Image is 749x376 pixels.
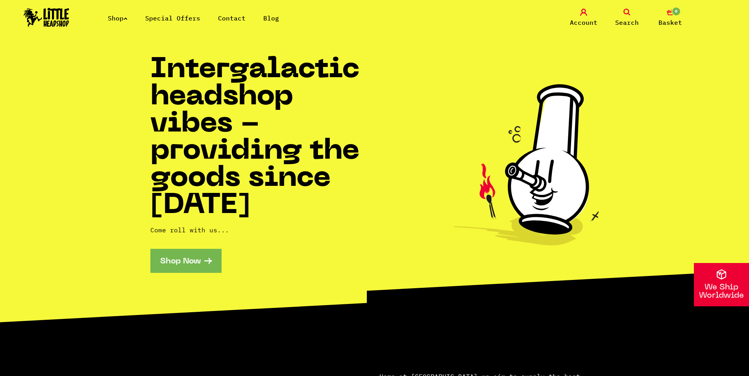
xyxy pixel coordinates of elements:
[694,283,749,300] p: We Ship Worldwide
[570,18,597,27] span: Account
[150,57,375,220] h1: Intergalactic headshop vibes - providing the goods since [DATE]
[218,14,246,22] a: Contact
[145,14,200,22] a: Special Offers
[263,14,279,22] a: Blog
[607,9,647,27] a: Search
[651,9,690,27] a: 0 Basket
[150,225,375,235] p: Come roll with us...
[658,18,682,27] span: Basket
[24,8,69,27] img: Little Head Shop Logo
[615,18,639,27] span: Search
[108,14,128,22] a: Shop
[150,249,222,273] a: Shop Now
[671,7,681,16] span: 0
